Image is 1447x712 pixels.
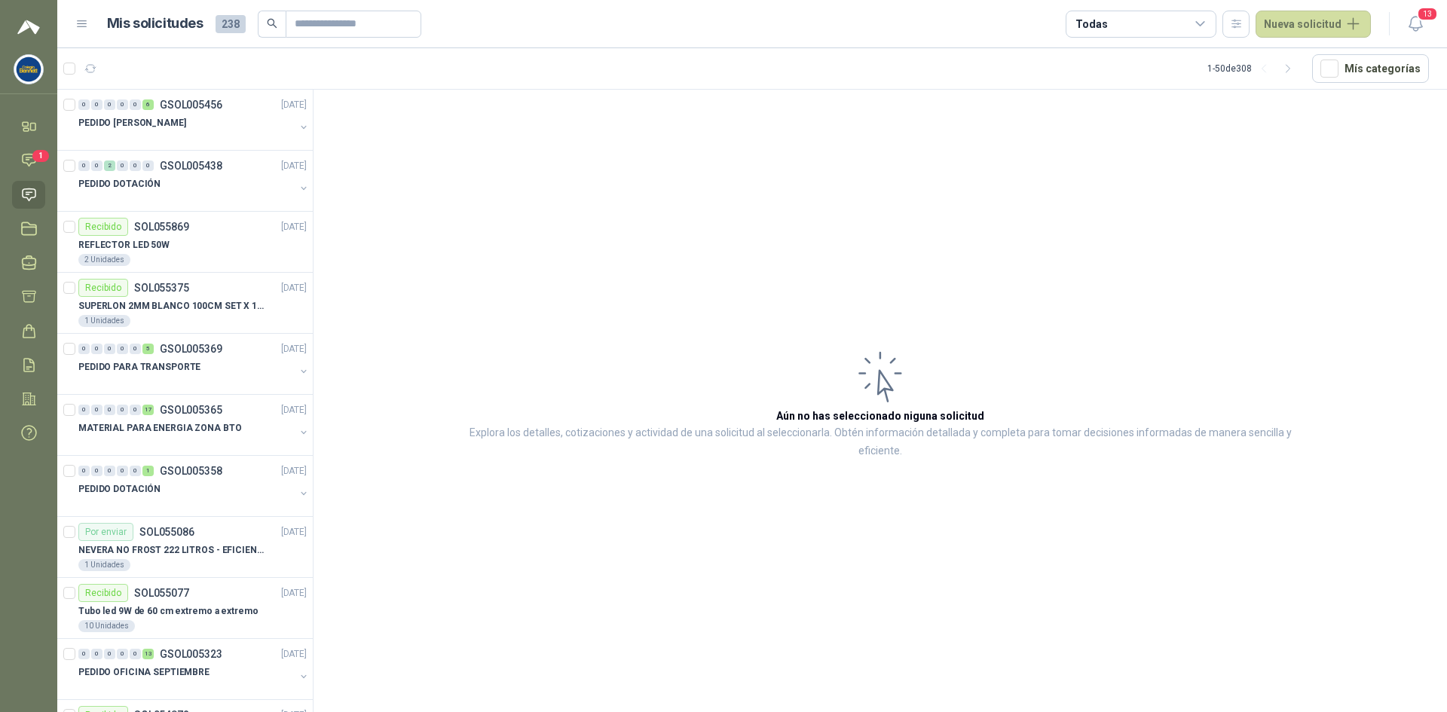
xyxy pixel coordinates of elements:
span: 13 [1417,7,1438,21]
div: 0 [130,649,141,659]
p: GSOL005365 [160,405,222,415]
span: 238 [216,15,246,33]
a: 0 0 0 0 0 1 GSOL005358[DATE] PEDIDO DOTACIÓN [78,462,310,510]
button: 13 [1402,11,1429,38]
p: GSOL005438 [160,160,222,171]
span: 1 [32,150,49,162]
div: 2 [104,160,115,171]
div: 0 [91,160,102,171]
p: GSOL005456 [160,99,222,110]
div: 0 [142,160,154,171]
div: 0 [117,99,128,110]
p: [DATE] [281,342,307,356]
p: Explora los detalles, cotizaciones y actividad de una solicitud al seleccionarla. Obtén informaci... [464,424,1296,460]
div: 0 [117,344,128,354]
div: 0 [91,99,102,110]
p: Tubo led 9W de 60 cm extremo a extremo [78,604,258,619]
a: Por enviarSOL055086[DATE] NEVERA NO FROST 222 LITROS - EFICIENCIA ENERGETICA A1 Unidades [57,517,313,578]
p: [DATE] [281,281,307,295]
div: 0 [78,466,90,476]
a: 0 0 0 0 0 17 GSOL005365[DATE] MATERIAL PARA ENERGIA ZONA BTO [78,401,310,449]
p: [DATE] [281,464,307,478]
div: 10 Unidades [78,620,135,632]
div: 0 [117,405,128,415]
p: [DATE] [281,586,307,600]
div: 0 [130,344,141,354]
div: 0 [130,99,141,110]
div: 0 [78,405,90,415]
img: Company Logo [14,55,43,84]
p: SUPERLON 2MM BLANCO 100CM SET X 150 METROS [78,299,266,313]
div: 0 [117,466,128,476]
p: PEDIDO DOTACIÓN [78,177,161,191]
div: 13 [142,649,154,659]
div: 1 [142,466,154,476]
p: GSOL005358 [160,466,222,476]
div: 0 [78,649,90,659]
p: [DATE] [281,403,307,417]
div: Recibido [78,279,128,297]
div: Recibido [78,218,128,236]
p: PEDIDO PARA TRANSPORTE [78,360,200,374]
p: GSOL005323 [160,649,222,659]
div: 0 [117,160,128,171]
div: 0 [104,466,115,476]
p: [DATE] [281,647,307,662]
p: PEDIDO OFICINA SEPTIEMBRE [78,665,210,680]
div: 17 [142,405,154,415]
p: [DATE] [281,525,307,539]
div: 1 - 50 de 308 [1207,57,1300,81]
div: 0 [91,344,102,354]
h1: Mis solicitudes [107,13,203,35]
p: SOL055077 [134,588,189,598]
a: 0 0 2 0 0 0 GSOL005438[DATE] PEDIDO DOTACIÓN [78,157,310,205]
div: 0 [104,344,115,354]
p: PEDIDO [PERSON_NAME] [78,116,186,130]
div: 2 Unidades [78,254,130,266]
div: 0 [91,405,102,415]
div: 0 [78,99,90,110]
p: [DATE] [281,220,307,234]
button: Mís categorías [1312,54,1429,83]
div: 0 [130,160,141,171]
p: SOL055375 [134,283,189,293]
a: 0 0 0 0 0 13 GSOL005323[DATE] PEDIDO OFICINA SEPTIEMBRE [78,645,310,693]
div: 0 [104,649,115,659]
a: 1 [12,146,45,174]
a: RecibidoSOL055375[DATE] SUPERLON 2MM BLANCO 100CM SET X 150 METROS1 Unidades [57,273,313,334]
div: 5 [142,344,154,354]
div: 1 Unidades [78,315,130,327]
a: 0 0 0 0 0 5 GSOL005369[DATE] PEDIDO PARA TRANSPORTE [78,340,310,388]
div: 0 [104,99,115,110]
p: REFLECTOR LED 50W [78,238,170,252]
a: 0 0 0 0 0 6 GSOL005456[DATE] PEDIDO [PERSON_NAME] [78,96,310,144]
div: 0 [130,405,141,415]
div: Por enviar [78,523,133,541]
p: SOL055086 [139,527,194,537]
p: MATERIAL PARA ENERGIA ZONA BTO [78,421,241,435]
p: [DATE] [281,159,307,173]
div: 0 [130,466,141,476]
div: Recibido [78,584,128,602]
div: 6 [142,99,154,110]
span: search [267,18,277,29]
p: GSOL005369 [160,344,222,354]
p: [DATE] [281,98,307,112]
p: SOL055869 [134,222,189,232]
div: 1 Unidades [78,559,130,571]
img: Logo peakr [17,18,40,36]
a: RecibidoSOL055869[DATE] REFLECTOR LED 50W2 Unidades [57,212,313,273]
a: RecibidoSOL055077[DATE] Tubo led 9W de 60 cm extremo a extremo10 Unidades [57,578,313,639]
button: Nueva solicitud [1256,11,1371,38]
div: 0 [91,466,102,476]
div: 0 [104,405,115,415]
div: 0 [78,160,90,171]
h3: Aún no has seleccionado niguna solicitud [776,408,984,424]
div: Todas [1075,16,1107,32]
div: 0 [91,649,102,659]
div: 0 [117,649,128,659]
p: PEDIDO DOTACIÓN [78,482,161,497]
p: NEVERA NO FROST 222 LITROS - EFICIENCIA ENERGETICA A [78,543,266,558]
div: 0 [78,344,90,354]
